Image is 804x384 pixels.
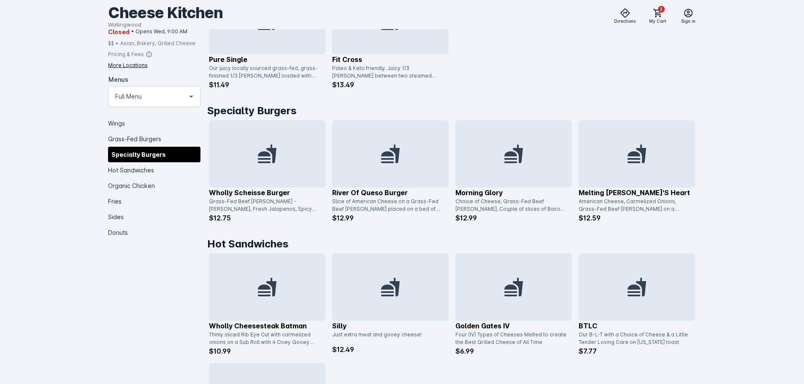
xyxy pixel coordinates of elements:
[455,213,572,223] p: $12.99
[579,198,690,213] div: American Cheese, Carmelized Onions, Grass-Fed Beef [PERSON_NAME] on a Toasted Inverted Bun with S...
[108,61,148,69] div: More Locations
[116,39,119,47] div: •
[120,39,195,47] div: Asian, Bakery, Grilled Cheese
[108,162,200,177] div: Hot Sandwiches
[209,346,325,356] p: $10.99
[207,236,697,252] h1: Hot Sandwiches
[108,3,223,22] div: Cheese Kitchen
[108,131,200,146] div: Grass-Fed Burgers
[131,28,187,35] span: • Opens Wed, 9:00 AM
[455,346,572,356] p: $6.99
[332,344,449,354] p: $12.49
[209,188,325,198] p: Wholly Scheisse Burger
[209,64,320,80] div: Our juicy locally sourced grass-fed, grass-finished 1/3 [PERSON_NAME] loaded with: mayo, mustard,...
[108,21,223,29] div: Wallingwood
[332,64,444,80] div: Paleo & Keto friendly. Juicy 1/3 [PERSON_NAME] between two steamed portabello caps as the bun pil...
[579,321,695,331] p: BTLC
[658,6,665,13] span: 3
[209,321,325,331] p: Wholly Cheesesteak Batman
[108,193,200,209] div: Fries
[209,331,320,346] div: Thinly sliced Rib Eye Cut with carmelized onions on a Sub Roll with 4 Ooey Gooey Cheeses
[455,331,567,346] div: Four (IV) Types of Cheeses Melted to create the Best Grilled Cheese of All Time
[108,50,144,58] div: Pricing & Fees
[108,39,114,47] div: $$
[108,146,200,162] div: Specialty Burgers
[332,198,444,213] div: Slice of American Cheese on a Grass-Fed Beef [PERSON_NAME] placed on a bed of Specialty Queso the...
[455,198,567,213] div: Choice of Cheese, Grass-Fed Beef [PERSON_NAME], Couple of slices of Bacon. Fried Egg along with V...
[579,331,690,346] div: Our B-L-T with a Choice of Cheese & a Little Tender Loving Care on [US_STATE] toast
[209,54,325,64] p: Pure Single
[332,80,449,90] p: $13.49
[332,331,444,344] div: Just extra meat and gooey cheese!
[209,80,325,90] p: $11.49
[207,103,697,118] h1: Specialty Burgers
[579,188,695,198] p: Melting [PERSON_NAME]'s Heart
[332,321,449,331] p: Silly
[614,18,636,24] span: Directions
[108,177,200,193] div: Organic Chicken
[209,213,325,223] p: $12.75
[115,91,142,101] mat-select-trigger: Full Menu
[650,5,666,21] button: 3
[455,188,572,198] p: Morning Glory
[108,27,130,36] span: Closed
[332,188,449,198] p: River of Queso Burger
[209,198,320,213] div: Grass-Fed Beef [PERSON_NAME] - [PERSON_NAME], Fresh Jalapenos, Spicy Aioli and topped with a Hous...
[332,54,449,64] p: Fit Cross
[108,224,200,240] div: Donuts
[108,209,200,224] div: Sides
[108,115,200,131] div: Wings
[108,75,128,83] mat-label: Menus
[455,321,572,331] p: Golden Gates IV
[579,346,695,356] p: $7.77
[579,213,695,223] p: $12.59
[332,213,449,223] p: $12.99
